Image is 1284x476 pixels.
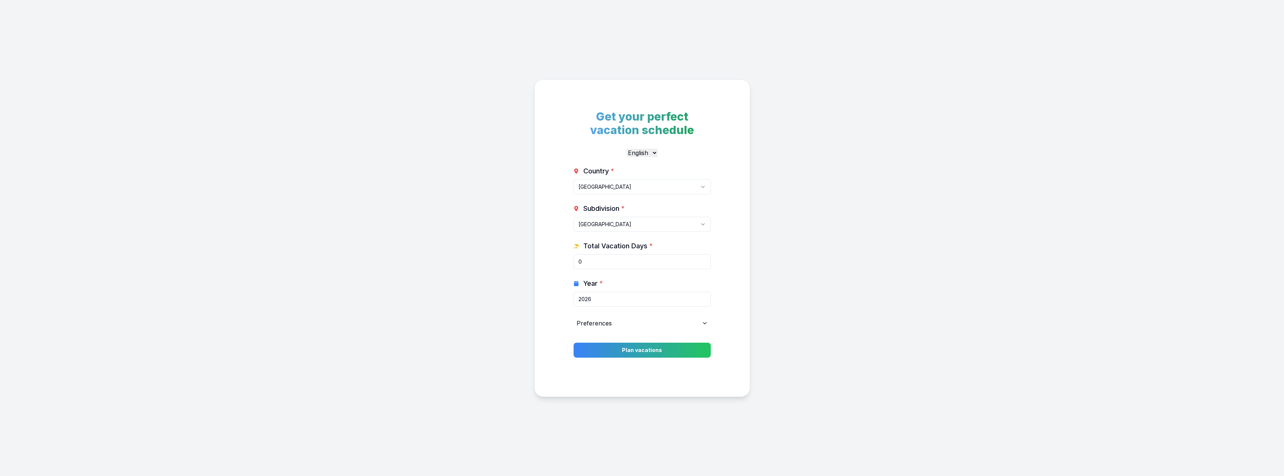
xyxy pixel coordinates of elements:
span: Preferences [577,319,612,328]
span: Year [583,278,603,289]
span: Country [583,166,614,176]
span: Subdivision [583,203,625,214]
span: Total Vacation Days [583,241,653,251]
h1: Get your perfect vacation schedule [574,110,711,137]
button: Plan vacations [574,343,711,358]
